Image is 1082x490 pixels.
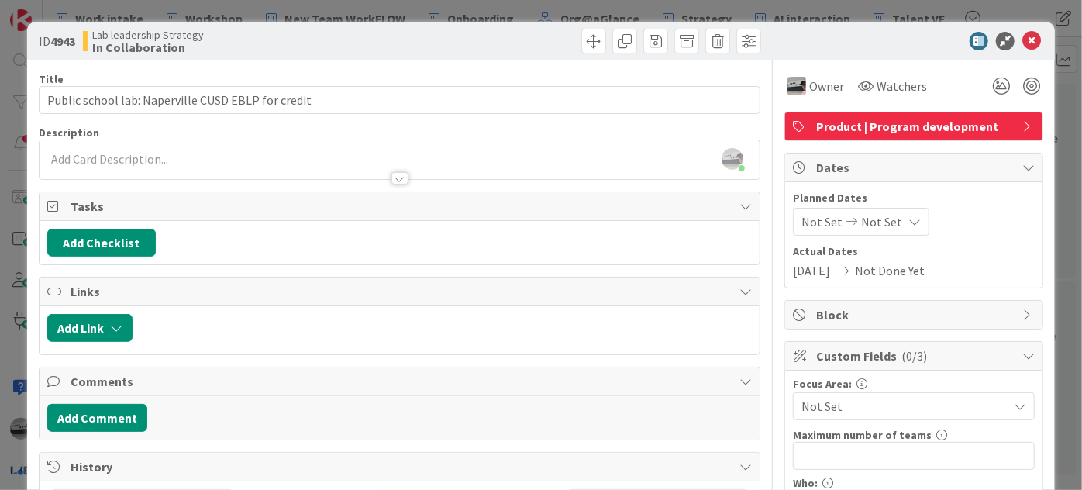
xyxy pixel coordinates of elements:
div: Who: [793,478,1035,488]
span: Tasks [71,197,732,216]
span: Custom Fields [816,347,1015,365]
span: Actual Dates [793,243,1035,260]
img: jIClQ55mJEe4la83176FWmfCkxn1SgSj.jpg [722,148,743,170]
span: Block [816,305,1015,324]
span: Not Set [801,397,1008,416]
label: Title [39,72,64,86]
span: Comments [71,372,732,391]
button: Add Link [47,314,133,342]
span: Not Done Yet [855,261,925,280]
img: jB [787,77,806,95]
input: type card name here... [39,86,760,114]
span: Owner [809,77,844,95]
span: Product | Program development [816,117,1015,136]
b: In Collaboration [92,41,204,53]
span: [DATE] [793,261,830,280]
div: Focus Area: [793,378,1035,389]
span: Dates [816,158,1015,177]
span: Lab leadership Strategy [92,29,204,41]
span: ( 0/3 ) [901,348,927,364]
button: Add Comment [47,404,147,432]
span: Links [71,282,732,301]
label: Maximum number of teams [793,428,932,442]
span: Description [39,126,99,140]
span: History [71,457,732,476]
b: 4943 [50,33,75,49]
span: Not Set [801,212,843,231]
span: Planned Dates [793,190,1035,206]
span: Not Set [861,212,902,231]
span: ID [39,32,75,50]
span: Watchers [877,77,927,95]
button: Add Checklist [47,229,156,257]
